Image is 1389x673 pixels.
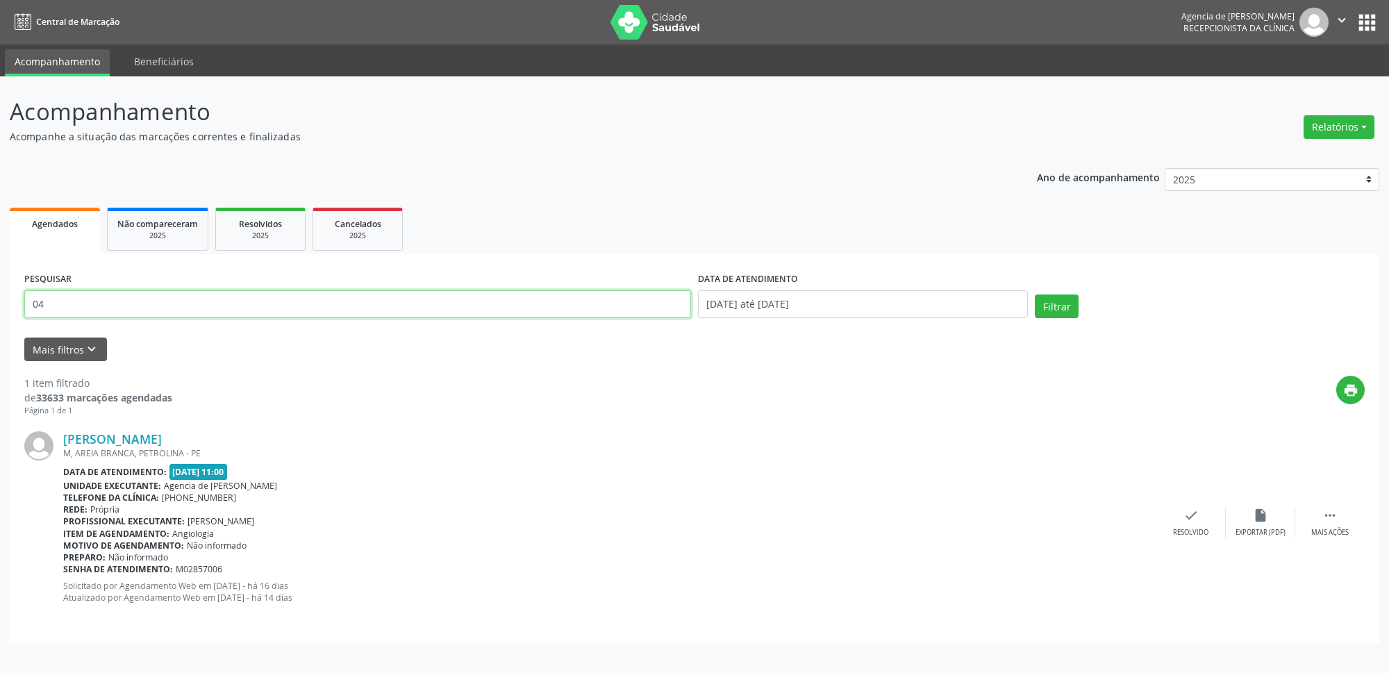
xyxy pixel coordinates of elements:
[5,49,110,76] a: Acompanhamento
[1183,508,1199,523] i: check
[108,551,168,563] span: Não informado
[63,551,106,563] b: Preparo:
[10,94,968,129] p: Acompanhamento
[1173,528,1208,538] div: Resolvido
[1236,528,1286,538] div: Exportar (PDF)
[164,480,277,492] span: Agencia de [PERSON_NAME]
[188,515,254,527] span: [PERSON_NAME]
[698,290,1028,318] input: Selecione um intervalo
[1322,508,1338,523] i: 
[10,129,968,144] p: Acompanhe a situação das marcações correntes e finalizadas
[24,290,691,318] input: Nome, código do beneficiário ou CPF
[698,269,798,290] label: DATA DE ATENDIMENTO
[1037,168,1160,185] p: Ano de acompanhamento
[117,218,198,230] span: Não compareceram
[1035,294,1079,318] button: Filtrar
[239,218,282,230] span: Resolvidos
[63,504,88,515] b: Rede:
[1299,8,1329,37] img: img
[24,390,172,405] div: de
[169,464,228,480] span: [DATE] 11:00
[36,16,119,28] span: Central de Marcação
[24,376,172,390] div: 1 item filtrado
[1181,10,1295,22] div: Agencia de [PERSON_NAME]
[24,269,72,290] label: PESQUISAR
[124,49,203,74] a: Beneficiários
[1253,508,1268,523] i: insert_drive_file
[24,405,172,417] div: Página 1 de 1
[63,480,161,492] b: Unidade executante:
[323,231,392,241] div: 2025
[63,580,1156,604] p: Solicitado por Agendamento Web em [DATE] - há 16 dias Atualizado por Agendamento Web em [DATE] - ...
[90,504,119,515] span: Própria
[335,218,381,230] span: Cancelados
[10,10,119,33] a: Central de Marcação
[63,528,169,540] b: Item de agendamento:
[117,231,198,241] div: 2025
[176,563,222,575] span: M02857006
[1183,22,1295,34] span: Recepcionista da clínica
[1334,13,1349,28] i: 
[84,342,99,357] i: keyboard_arrow_down
[172,528,214,540] span: Angiologia
[63,492,159,504] b: Telefone da clínica:
[63,466,167,478] b: Data de atendimento:
[63,515,185,527] b: Profissional executante:
[63,563,173,575] b: Senha de atendimento:
[24,431,53,460] img: img
[1336,376,1365,404] button: print
[63,447,1156,459] div: M, AREIA BRANCA, PETROLINA - PE
[36,391,172,404] strong: 33633 marcações agendadas
[187,540,247,551] span: Não informado
[1311,528,1349,538] div: Mais ações
[162,492,236,504] span: [PHONE_NUMBER]
[24,338,107,362] button: Mais filtroskeyboard_arrow_down
[226,231,295,241] div: 2025
[63,431,162,447] a: [PERSON_NAME]
[1343,383,1358,398] i: print
[1304,115,1374,139] button: Relatórios
[63,540,184,551] b: Motivo de agendamento:
[1355,10,1379,35] button: apps
[1329,8,1355,37] button: 
[32,218,78,230] span: Agendados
